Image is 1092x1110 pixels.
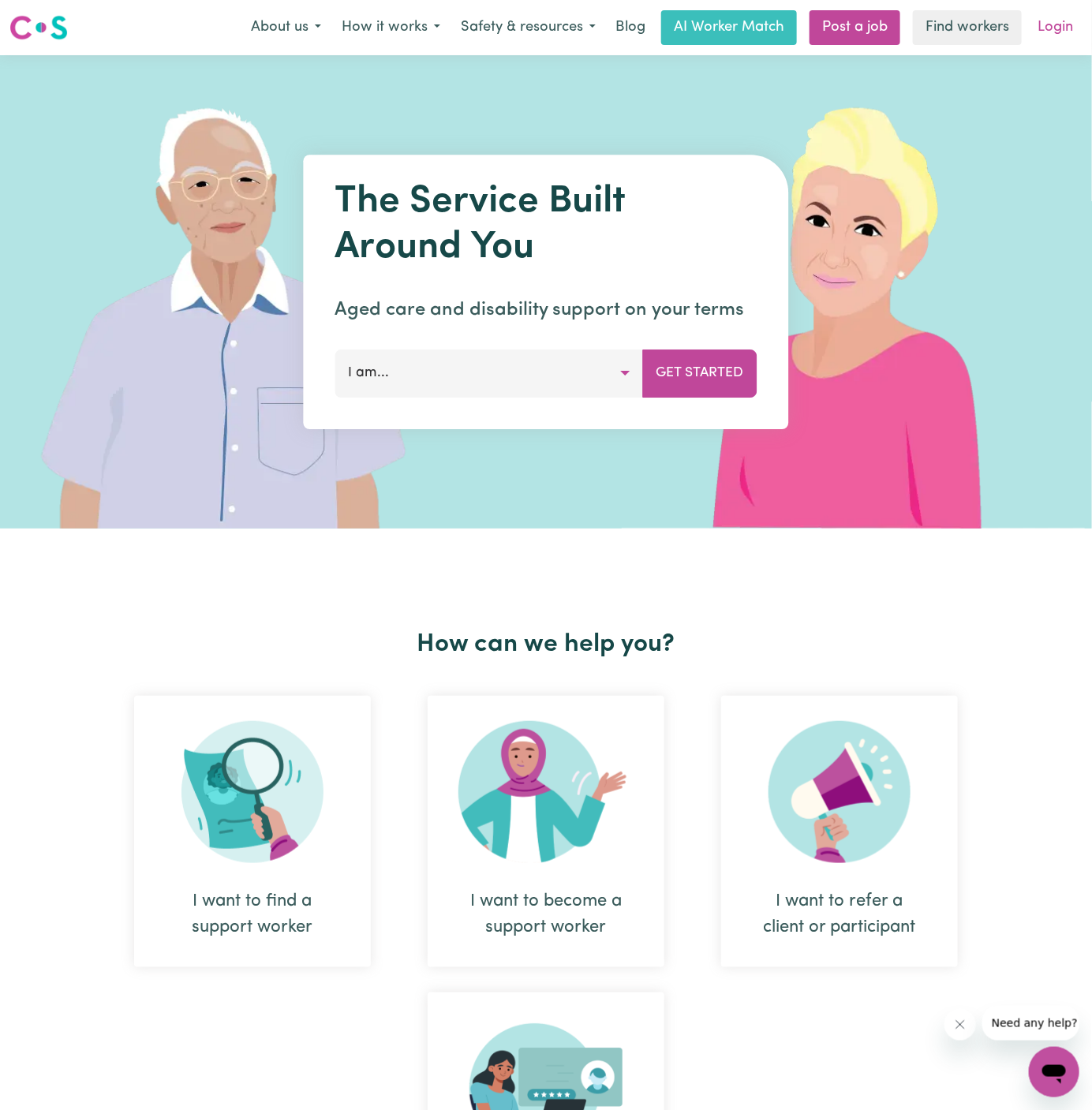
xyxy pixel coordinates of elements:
[241,11,331,44] button: About us
[721,696,958,967] div: I want to refer a client or participant
[172,888,333,940] div: I want to find a support worker
[606,10,655,45] a: Blog
[759,888,920,940] div: I want to refer a client or participant
[913,10,1022,45] a: Find workers
[769,721,911,863] img: Refer
[661,10,797,45] a: AI Worker Match
[335,180,757,271] h1: The Service Built Around You
[643,349,757,397] button: Get Started
[458,721,634,863] img: Become Worker
[982,1006,1079,1041] iframe: Message from company
[810,10,900,45] a: Post a job
[335,296,757,324] p: Aged care and disability support on your terms
[944,1009,976,1041] iframe: Close message
[428,696,664,967] div: I want to become a support worker
[451,11,606,44] button: Safety & resources
[9,9,68,46] a: Careseekers logo
[331,11,451,44] button: How it works
[9,13,68,42] img: Careseekers logo
[1028,10,1083,45] a: Login
[1029,1047,1079,1097] iframe: Button to launch messaging window
[181,721,323,863] img: Search
[106,630,986,660] h2: How can we help you?
[466,888,626,940] div: I want to become a support worker
[335,349,644,397] button: I am...
[134,696,371,967] div: I want to find a support worker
